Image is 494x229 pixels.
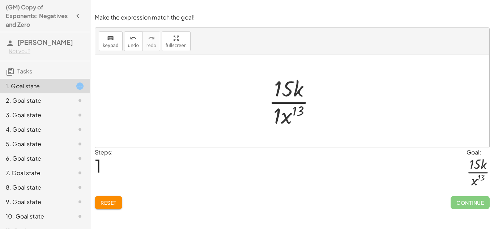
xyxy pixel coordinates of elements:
i: keyboard [107,34,114,43]
label: Steps: [95,148,113,156]
i: Task not started. [76,111,84,119]
i: Task not started. [76,212,84,221]
span: keypad [103,43,119,48]
button: keyboardkeypad [99,31,123,51]
div: Not you? [9,48,84,55]
span: Tasks [17,67,32,75]
div: 2. Goal state [6,96,64,105]
i: Task not started. [76,140,84,148]
div: Goal: [467,148,490,157]
div: 9. Goal state [6,198,64,206]
i: redo [148,34,155,43]
button: undoundo [124,31,143,51]
div: 4. Goal state [6,125,64,134]
span: 1 [95,154,101,177]
i: undo [130,34,137,43]
div: 3. Goal state [6,111,64,119]
span: undo [128,43,139,48]
p: Make the expression match the goal! [95,13,490,22]
div: 1. Goal state [6,82,64,90]
button: fullscreen [162,31,191,51]
span: redo [146,43,156,48]
div: 10. Goal state [6,212,64,221]
span: [PERSON_NAME] [17,38,73,46]
i: Task not started. [76,183,84,192]
div: 7. Goal state [6,169,64,177]
span: fullscreen [166,43,187,48]
i: Task started. [76,82,84,90]
i: Task not started. [76,154,84,163]
h4: (GM) Copy of Exponents: Negatives and Zero [6,3,71,29]
i: Task not started. [76,169,84,177]
i: Task not started. [76,96,84,105]
div: 5. Goal state [6,140,64,148]
button: redoredo [142,31,160,51]
span: Reset [101,199,116,206]
div: 6. Goal state [6,154,64,163]
div: 8. Goal state [6,183,64,192]
i: Task not started. [76,125,84,134]
button: Reset [95,196,122,209]
i: Task not started. [76,198,84,206]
